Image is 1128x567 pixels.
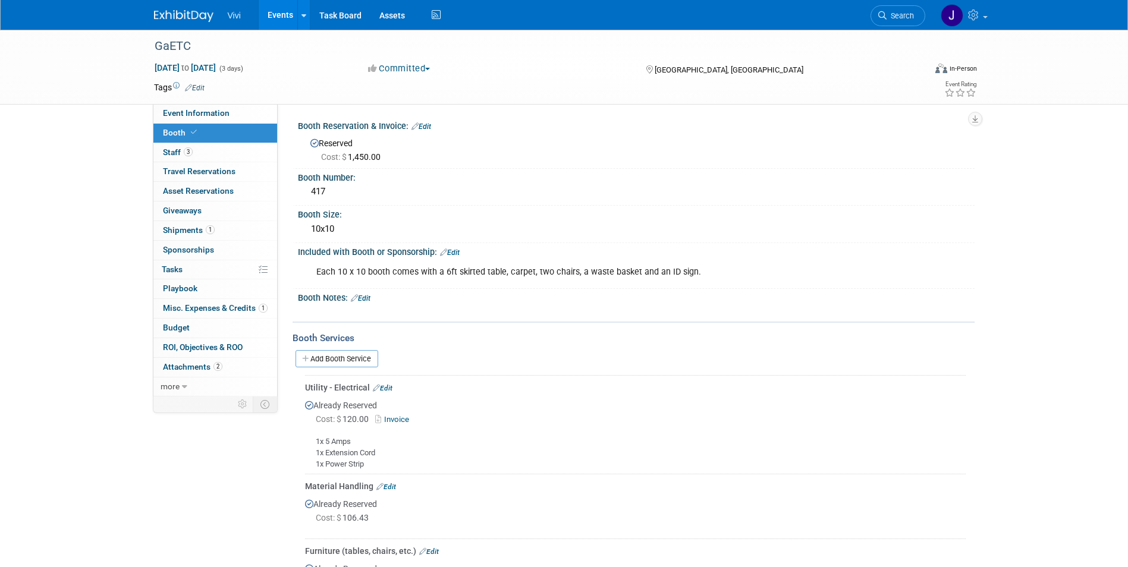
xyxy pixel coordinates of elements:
[153,299,277,318] a: Misc. Expenses & Credits1
[153,338,277,357] a: ROI, Objectives & ROO
[163,147,193,157] span: Staff
[298,243,975,259] div: Included with Booth or Sponsorship:
[375,415,414,424] a: Invoice
[871,5,925,26] a: Search
[298,169,975,184] div: Booth Number:
[293,332,975,345] div: Booth Services
[364,62,435,75] button: Committed
[163,108,230,118] span: Event Information
[153,260,277,279] a: Tasks
[163,186,234,196] span: Asset Reservations
[153,279,277,298] a: Playbook
[191,129,197,136] i: Booth reservation complete
[305,382,966,393] div: Utility - Electrical
[307,134,966,163] div: Reserved
[153,124,277,143] a: Booth
[321,152,348,162] span: Cost: $
[153,162,277,181] a: Travel Reservations
[316,414,343,424] span: Cost: $
[373,384,392,392] a: Edit
[298,117,975,133] div: Booth Reservation & Invoice:
[305,480,966,492] div: Material Handling
[376,483,396,491] a: Edit
[655,65,803,74] span: [GEOGRAPHIC_DATA], [GEOGRAPHIC_DATA]
[163,225,215,235] span: Shipments
[163,128,199,137] span: Booth
[163,166,235,176] span: Travel Reservations
[351,294,370,303] a: Edit
[316,414,373,424] span: 120.00
[163,303,268,313] span: Misc. Expenses & Credits
[153,241,277,260] a: Sponsorships
[298,289,975,304] div: Booth Notes:
[154,62,216,73] span: [DATE] [DATE]
[153,358,277,377] a: Attachments2
[298,206,975,220] div: Booth Size:
[163,206,202,215] span: Giveaways
[163,283,197,293] span: Playbook
[153,319,277,338] a: Budget
[153,221,277,240] a: Shipments1
[153,143,277,162] a: Staff3
[935,64,947,73] img: Format-Inperson.png
[150,36,907,57] div: GaETC
[153,104,277,123] a: Event Information
[180,63,191,73] span: to
[162,264,183,274] span: Tasks
[218,65,243,73] span: (3 days)
[153,201,277,220] a: Giveaways
[163,323,190,332] span: Budget
[232,396,253,412] td: Personalize Event Tab Strip
[153,182,277,201] a: Asset Reservations
[154,81,205,93] td: Tags
[440,248,460,257] a: Edit
[855,62,978,80] div: Event Format
[259,304,268,313] span: 1
[184,147,193,156] span: 3
[305,545,966,557] div: Furniture (tables, chairs, etc.)
[305,492,966,534] div: Already Reserved
[419,547,439,556] a: Edit
[213,362,222,371] span: 2
[307,220,966,238] div: 10x10
[887,11,914,20] span: Search
[305,427,966,470] div: 1x 5 Amps 1x Extension Cord 1x Power Strip
[296,350,378,367] a: Add Booth Service
[308,260,844,284] div: Each 10 x 10 booth comes with a 6ft skirted table, carpet, two chairs, a waste basket and an ID s...
[321,152,385,162] span: 1,450.00
[163,342,243,352] span: ROI, Objectives & ROO
[411,122,431,131] a: Edit
[949,64,977,73] div: In-Person
[206,225,215,234] span: 1
[154,10,213,22] img: ExhibitDay
[316,513,373,522] span: 106.43
[163,245,214,254] span: Sponsorships
[316,513,343,522] span: Cost: $
[228,11,241,20] span: Vivi
[253,396,277,412] td: Toggle Event Tabs
[305,393,966,470] div: Already Reserved
[153,377,277,396] a: more
[161,382,180,391] span: more
[941,4,963,27] img: John Farley
[944,81,976,87] div: Event Rating
[163,362,222,371] span: Attachments
[307,182,966,201] div: 417
[185,84,205,92] a: Edit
